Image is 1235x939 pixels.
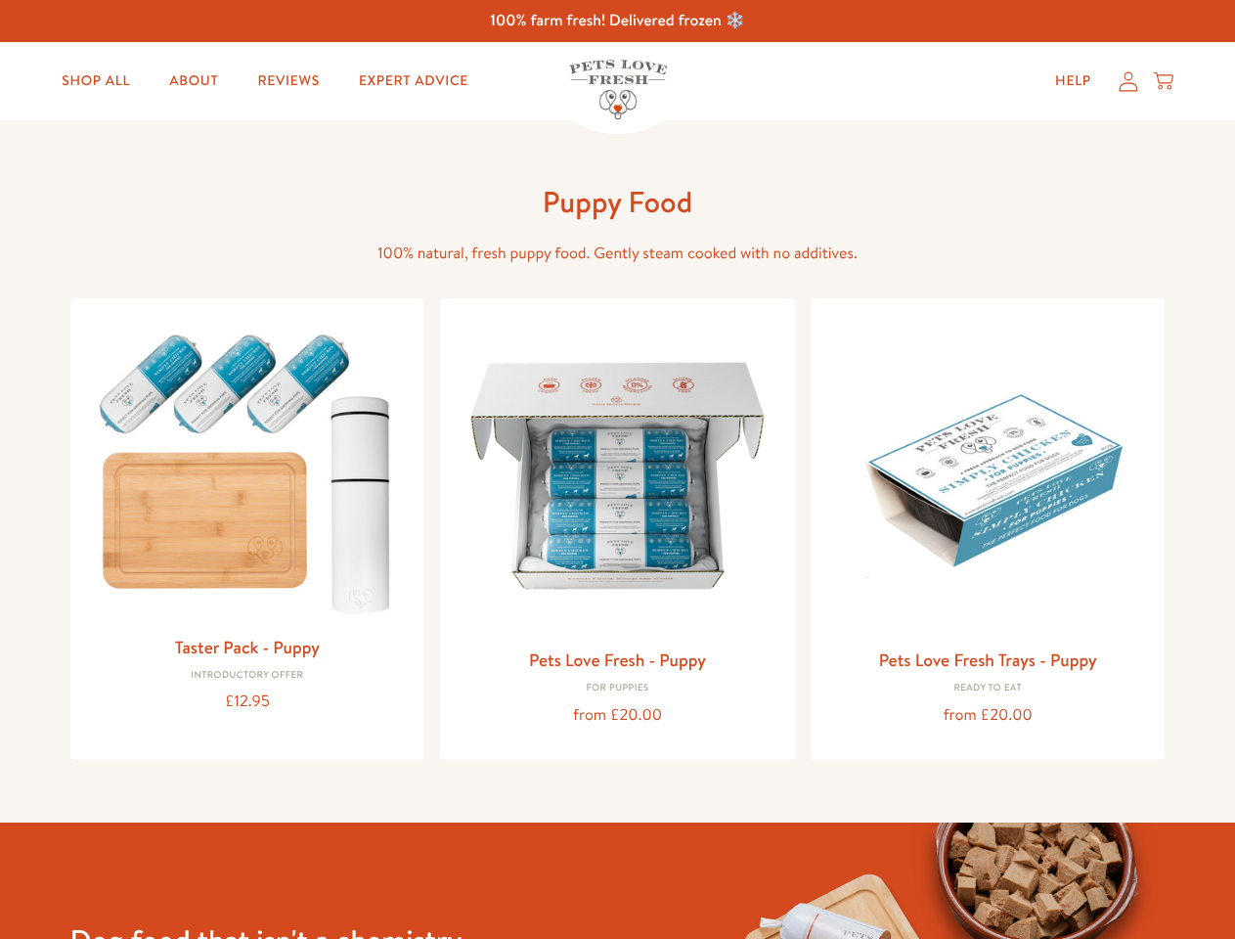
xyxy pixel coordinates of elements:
div: £12.95 [86,689,410,715]
div: Introductory Offer [86,670,410,682]
img: Taster Pack - Puppy [86,314,410,624]
div: from £20.00 [826,702,1150,729]
a: Shop All [46,62,146,101]
a: Taster Pack - Puppy [175,635,320,659]
a: About [154,62,234,101]
a: Pets Love Fresh - Puppy [529,648,706,672]
div: from £20.00 [456,702,779,729]
a: Expert Advice [343,62,484,101]
div: For puppies [456,683,779,694]
span: 100% natural, fresh puppy food. Gently steam cooked with no additives. [377,243,858,264]
img: Pets Love Fresh [569,60,667,119]
div: Ready to eat [826,683,1150,694]
a: Pets Love Fresh Trays - Puppy [879,648,1097,672]
a: Reviews [242,62,334,101]
img: Pets Love Fresh - Puppy [456,314,779,638]
a: Help [1039,62,1107,101]
h1: Puppy Food [305,183,931,221]
img: Pets Love Fresh Trays - Puppy [826,314,1150,638]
